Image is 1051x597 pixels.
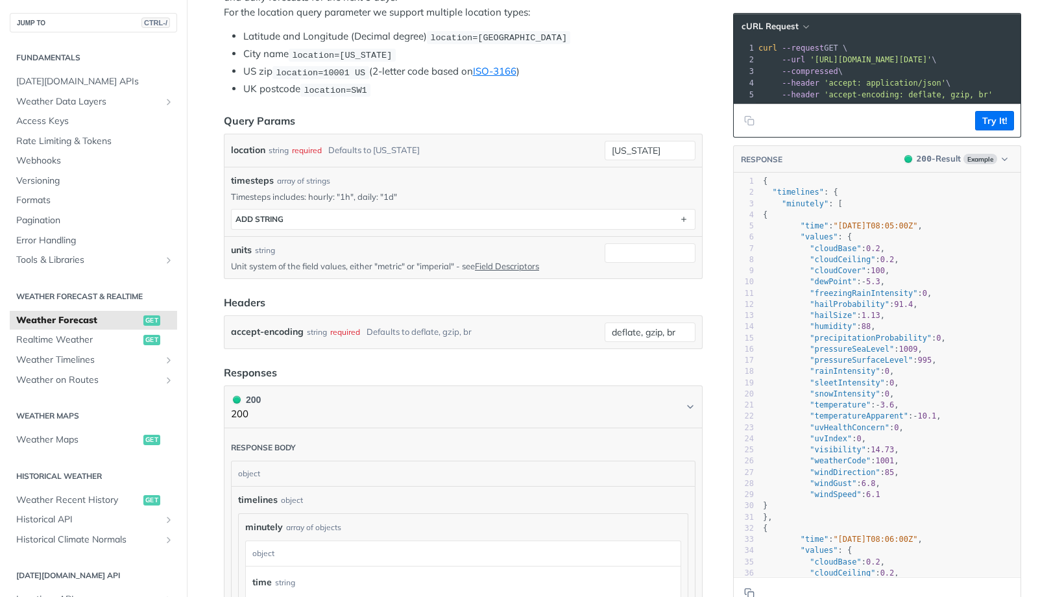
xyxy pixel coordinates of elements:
span: 0.2 [880,255,895,264]
a: Weather Forecastget [10,311,177,330]
div: object [246,541,677,566]
span: 1.13 [862,311,880,320]
span: 0 [889,378,894,387]
span: Weather Maps [16,433,140,446]
span: 'accept: application/json' [824,79,946,88]
li: City name [243,47,703,62]
span: --url [782,55,805,64]
span: get [143,435,160,445]
span: Weather Timelines [16,354,160,367]
span: Versioning [16,175,174,188]
div: 26 [734,456,754,467]
span: : , [763,411,941,420]
div: 6 [734,232,754,243]
p: 200 [231,407,261,422]
div: 31 [734,512,754,523]
span: --header [782,79,819,88]
span: : , [763,389,894,398]
span: - [875,400,880,409]
div: 32 [734,523,754,534]
span: Historical Climate Normals [16,533,160,546]
span: \ [758,79,950,88]
span: 10.1 [917,411,936,420]
span: 3.6 [880,400,895,409]
span: : , [763,311,885,320]
span: 0.2 [866,244,880,253]
span: "hailProbability" [810,300,889,309]
span: - [862,277,866,286]
span: : , [763,479,880,488]
span: location=[GEOGRAPHIC_DATA] [430,32,567,42]
span: "snowIntensity" [810,389,880,398]
span: : , [763,356,936,365]
span: "precipitationProbability" [810,334,932,343]
div: 27 [734,467,754,478]
span: Weather Forecast [16,314,140,327]
a: Versioning [10,171,177,191]
div: string [275,573,295,592]
div: 18 [734,366,754,377]
button: JUMP TOCTRL-/ [10,13,177,32]
a: Formats [10,191,177,210]
span: GET \ [758,43,847,53]
div: object [281,494,303,506]
span: : , [763,345,923,354]
div: string [307,323,327,341]
div: 34 [734,545,754,556]
span: "cloudBase" [810,557,861,567]
div: 30 [734,500,754,511]
button: Show subpages for Weather Timelines [163,355,174,365]
div: string [269,141,289,160]
span: : , [763,255,899,264]
div: 2 [734,54,756,66]
span: 0 [936,334,941,343]
h2: Weather Maps [10,410,177,422]
span: : , [763,535,923,544]
span: : , [763,244,885,253]
div: required [330,323,360,341]
li: US zip (2-letter code based on ) [243,64,703,79]
a: Tools & LibrariesShow subpages for Tools & Libraries [10,250,177,270]
div: 21 [734,400,754,411]
span: "sleetIntensity" [810,378,885,387]
span: "windGust" [810,479,856,488]
span: 0.2 [866,557,880,567]
span: { [763,210,767,219]
div: 4 [734,210,754,221]
span: : , [763,557,885,567]
span: "cloudCeiling" [810,568,875,578]
li: UK postcode [243,82,703,97]
span: --header [782,90,819,99]
span: "pressureSurfaceLevel" [810,356,913,365]
span: 0.2 [880,568,895,578]
span: get [143,495,160,506]
button: RESPONSE [740,153,783,166]
button: 200200-ResultExample [898,152,1014,165]
span: Weather on Routes [16,374,160,387]
span: { [763,177,767,186]
span: '[URL][DOMAIN_NAME][DATE]' [810,55,932,64]
button: Show subpages for Tools & Libraries [163,255,174,265]
label: accept-encoding [231,323,304,341]
div: Responses [224,365,277,380]
span: "uvIndex" [810,434,852,443]
div: 11 [734,288,754,299]
span: --compressed [782,67,838,76]
div: 12 [734,299,754,310]
span: : , [763,367,894,376]
span: "dewPoint" [810,277,856,286]
span: Error Handling [16,234,174,247]
span: 0 [885,367,889,376]
span: "temperature" [810,400,871,409]
span: "rainIntensity" [810,367,880,376]
h2: [DATE][DOMAIN_NAME] API [10,570,177,581]
span: "timelines" [772,188,823,197]
span: : , [763,277,885,286]
span: Realtime Weather [16,334,140,347]
span: "visibility" [810,445,866,454]
div: 1 [734,176,754,187]
span: 1009 [899,345,918,354]
span: curl [758,43,777,53]
div: 35 [734,557,754,568]
span: { [763,524,767,533]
